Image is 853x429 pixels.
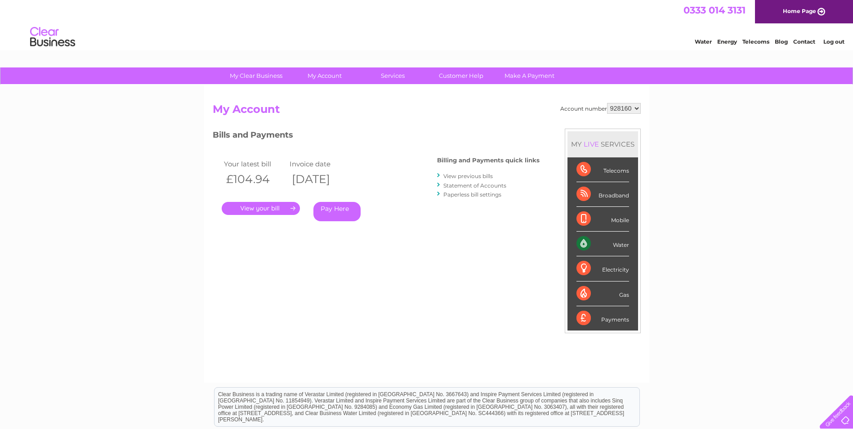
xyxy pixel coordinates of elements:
[30,23,76,51] img: logo.png
[443,191,501,198] a: Paperless bill settings
[222,158,287,170] td: Your latest bill
[213,129,540,144] h3: Bills and Payments
[437,157,540,164] h4: Billing and Payments quick links
[576,157,629,182] div: Telecoms
[213,103,641,120] h2: My Account
[576,232,629,256] div: Water
[567,131,638,157] div: MY SERVICES
[492,67,567,84] a: Make A Payment
[576,282,629,306] div: Gas
[443,182,506,189] a: Statement of Accounts
[313,202,361,221] a: Pay Here
[793,38,815,45] a: Contact
[287,170,353,188] th: [DATE]
[742,38,769,45] a: Telecoms
[576,182,629,207] div: Broadband
[823,38,844,45] a: Log out
[683,4,746,16] a: 0333 014 3131
[287,158,353,170] td: Invoice date
[214,5,639,44] div: Clear Business is a trading name of Verastar Limited (registered in [GEOGRAPHIC_DATA] No. 3667643...
[717,38,737,45] a: Energy
[582,140,601,148] div: LIVE
[560,103,641,114] div: Account number
[576,256,629,281] div: Electricity
[356,67,430,84] a: Services
[222,170,287,188] th: £104.94
[287,67,362,84] a: My Account
[775,38,788,45] a: Blog
[576,207,629,232] div: Mobile
[424,67,498,84] a: Customer Help
[222,202,300,215] a: .
[443,173,493,179] a: View previous bills
[219,67,293,84] a: My Clear Business
[576,306,629,331] div: Payments
[695,38,712,45] a: Water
